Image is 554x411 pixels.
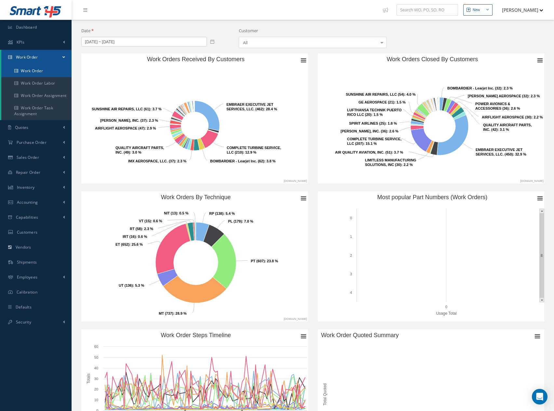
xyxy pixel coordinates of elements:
[209,212,223,215] tspan: RP (138)
[115,242,143,246] text: : 25.6 %
[350,272,352,276] text: 3
[284,317,307,321] text: [DOMAIN_NAME]
[16,304,32,310] span: Defaults
[341,129,387,133] tspan: [PERSON_NAME], INC. (36)
[123,235,147,239] text: : 0.6 %
[161,332,231,338] text: Work Order Steps Timeline
[210,159,276,163] text: : 3.8 %
[115,146,164,154] tspan: QUALITY AIRCRAFT PARTS, INC. (49)
[128,159,186,163] text: : 2.3 %
[358,100,406,104] text: : 1.5 %
[483,123,532,131] text: : 3.1 %
[347,108,402,116] tspan: LUFTHANSA TECHNIK PUERTO RICO LLC (20)
[17,140,47,145] span: Purchase Order
[17,274,38,280] span: Employees
[350,216,352,220] text: 0
[92,107,150,111] tspan: SUNSHINE AIR REPAIRS, LLC (61)
[16,244,31,250] span: Vendors
[228,219,253,223] text: : 7.0 %
[318,53,547,184] svg: Work Orders Closed By Customers
[347,137,401,145] tspan: COMPLETE TURBINE SERVICE, LLC (207)
[475,102,520,110] text: : 2.6 %
[350,235,352,239] text: 1
[241,39,378,46] span: All
[1,102,72,120] a: Work Order Task Assignment
[335,150,403,154] text: : 3.7 %
[147,56,245,62] text: Work Orders Received By Customers
[115,146,164,154] text: : 3.0 %
[482,115,532,119] tspan: AIRFLIGHT AEROSPACE (30)
[1,65,72,77] a: Work Order
[16,214,38,220] span: Capabilities
[95,126,156,130] text: : 2.9 %
[365,158,416,167] tspan: LIMITLESS MANUFACTURING SOLUTIONS, INC (30)
[377,194,487,200] text: Most popular Part Numbers (Work Orders)
[350,253,352,257] text: 2
[139,219,162,223] text: : 0.6 %
[496,4,543,16] button: [PERSON_NAME]
[16,170,41,175] span: Repair Order
[159,311,187,315] text: : 28.9 %
[318,191,547,322] svg: Most popular Part Numbers (Work Orders)
[476,148,526,156] text: : 32.9 %
[468,94,540,98] text: : 2.3 %
[349,121,385,125] tspan: SPIRIT AIRLINES (25)
[482,115,543,119] text: : 2.2 %
[16,24,37,30] span: Dashboard
[119,283,133,287] tspan: UT (136)
[139,219,151,223] tspan: VT (15)
[94,355,98,359] text: 50
[447,86,513,90] text: : 2.3 %
[341,129,399,133] text: : 2.6 %
[115,242,129,246] tspan: ET (652)
[251,259,265,263] tspan: PT (607)
[226,103,277,111] text: : 28.4 %
[94,345,98,349] text: 60
[251,259,278,263] text: : 23.8 %
[94,387,98,391] text: 20
[17,39,24,45] span: KPIs
[397,4,458,16] input: Search WO, PO, SO, RO
[284,179,307,183] text: [DOMAIN_NAME]
[17,289,37,295] span: Calibration
[17,259,37,265] span: Shipments
[227,146,281,154] tspan: COMPLETE TURBINE SERVICE, LLC (210)
[347,137,401,145] text: : 15.1 %
[164,211,177,215] tspan: NIT (13)
[226,103,274,111] tspan: EMBRAER EXECUTIVE JET SERVICES, LLC. (462)
[81,28,94,34] label: Date
[532,389,547,404] div: Open Intercom Messenger
[130,227,153,231] text: : 2.3 %
[335,150,392,154] tspan: AIR QUALITY AVIATION, INC. (51)
[17,229,38,235] span: Customers
[473,7,480,13] div: New
[94,366,98,370] text: 40
[130,227,142,231] tspan: RT (58)
[94,377,98,381] text: 30
[347,108,402,116] text: : 1.5 %
[92,107,162,111] text: : 3.7 %
[100,118,147,122] tspan: [PERSON_NAME], INC. (37)
[346,92,416,96] text: : 4.0 %
[468,94,529,98] tspan: [PERSON_NAME] AEROSPACE (32)
[386,56,478,62] text: Work Orders Closed By Customers
[475,102,510,110] tspan: POWER AVIONICS & ACCESSORIES (36)
[346,92,404,96] tspan: SUNSHINE AIR REPAIRS, LLC (54)
[365,158,416,167] text: : 2.2 %
[161,194,231,200] text: Work Orders By Technique
[94,398,98,402] text: 10
[159,311,173,315] tspan: MT (737)
[321,332,399,338] text: Work Order Quoted Summary
[86,374,91,384] text: Totals
[17,199,38,205] span: Accounting
[239,28,258,34] label: Customer
[476,148,523,156] tspan: EMBRAER EXECUTIVE JET SERVICES, LLC. (450)
[445,305,447,309] text: 0
[520,179,543,183] text: [DOMAIN_NAME]
[1,77,72,89] a: Work Order Labor
[350,291,352,295] text: 4
[17,185,35,190] span: Inventory
[16,54,38,60] span: Work Order
[100,118,158,122] text: : 2.3 %
[210,159,264,163] tspan: BOMBARDIER - Learjet Inc. (62)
